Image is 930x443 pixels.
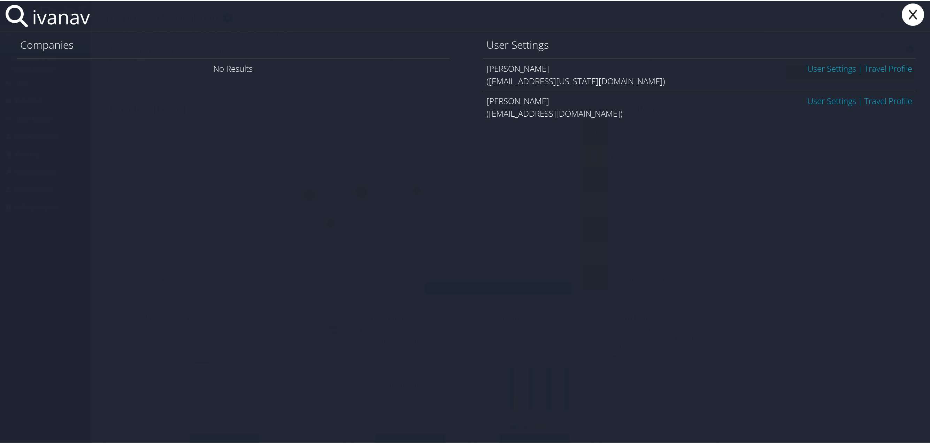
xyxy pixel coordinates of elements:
a: View OBT Profile [864,94,912,106]
h1: User Settings [486,37,912,52]
span: [PERSON_NAME] [486,62,549,73]
a: User Settings [807,62,856,73]
span: | [856,62,864,73]
a: User Settings [807,94,856,106]
div: ([EMAIL_ADDRESS][DOMAIN_NAME]) [486,107,912,119]
div: No Results [17,58,449,78]
div: ([EMAIL_ADDRESS][US_STATE][DOMAIN_NAME]) [486,74,912,87]
a: View OBT Profile [864,62,912,73]
span: [PERSON_NAME] [486,94,549,106]
h1: Companies [20,37,446,52]
span: | [856,94,864,106]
